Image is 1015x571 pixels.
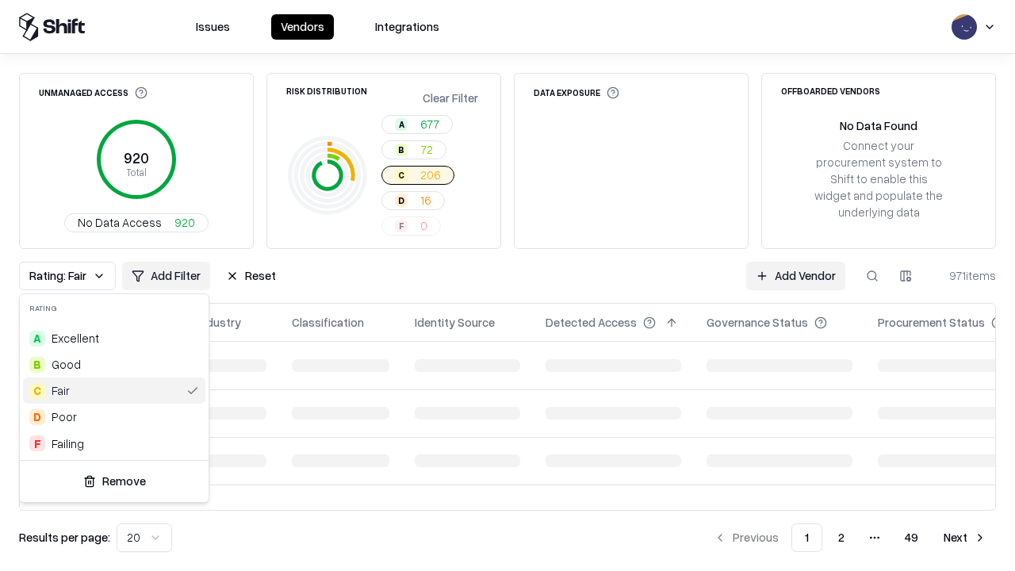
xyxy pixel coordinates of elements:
div: A [29,331,45,347]
span: Fair [52,382,70,399]
div: Poor [52,408,77,425]
div: Rating [20,294,209,322]
div: B [29,357,45,373]
div: F [29,435,45,451]
div: Failing [52,435,84,452]
span: Excellent [52,330,99,347]
span: Good [52,356,81,373]
div: C [29,383,45,399]
div: D [29,409,45,425]
button: Remove [26,467,202,496]
div: Suggestions [20,322,209,460]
